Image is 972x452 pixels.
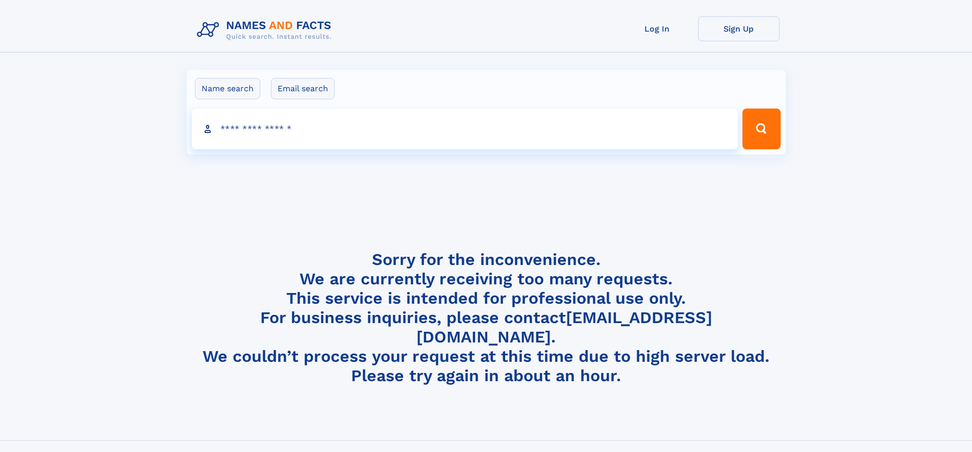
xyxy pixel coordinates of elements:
[616,16,698,41] a: Log In
[193,16,340,44] img: Logo Names and Facts
[195,78,260,99] label: Name search
[193,250,780,386] h4: Sorry for the inconvenience. We are currently receiving too many requests. This service is intend...
[416,308,712,347] a: [EMAIL_ADDRESS][DOMAIN_NAME]
[742,109,780,149] button: Search Button
[698,16,780,41] a: Sign Up
[192,109,738,149] input: search input
[271,78,335,99] label: Email search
